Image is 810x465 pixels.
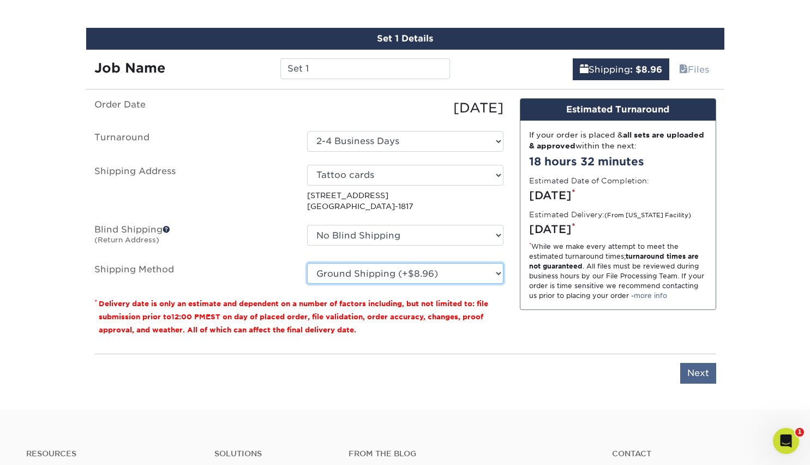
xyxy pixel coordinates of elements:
[672,58,716,80] a: Files
[680,363,716,384] input: Next
[299,98,512,118] div: [DATE]
[26,449,198,458] h4: Resources
[604,212,691,219] small: (From [US_STATE] Facility)
[529,242,707,301] div: While we make every attempt to meet the estimated turnaround times; . All files must be reviewed ...
[529,129,707,152] div: If your order is placed & within the next:
[171,313,206,321] span: 12:00 PM
[214,449,332,458] h4: Solutions
[529,187,707,204] div: [DATE]
[86,28,724,50] div: Set 1 Details
[86,131,299,152] label: Turnaround
[612,449,784,458] a: Contact
[280,58,450,79] input: Enter a job name
[679,64,688,75] span: files
[795,428,804,437] span: 1
[349,449,583,458] h4: From the Blog
[529,175,649,186] label: Estimated Date of Completion:
[573,58,669,80] a: Shipping: $8.96
[86,98,299,118] label: Order Date
[99,300,488,334] small: Delivery date is only an estimate and dependent on a number of factors including, but not limited...
[307,190,503,212] p: [STREET_ADDRESS] [GEOGRAPHIC_DATA]-1817
[86,165,299,212] label: Shipping Address
[94,60,165,76] strong: Job Name
[86,263,299,284] label: Shipping Method
[630,64,662,75] b: : $8.96
[86,225,299,250] label: Blind Shipping
[773,428,799,454] iframe: Intercom live chat
[580,64,589,75] span: shipping
[529,153,707,170] div: 18 hours 32 minutes
[529,221,707,237] div: [DATE]
[520,99,716,121] div: Estimated Turnaround
[634,291,667,300] a: more info
[529,209,691,220] label: Estimated Delivery:
[94,236,159,244] small: (Return Address)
